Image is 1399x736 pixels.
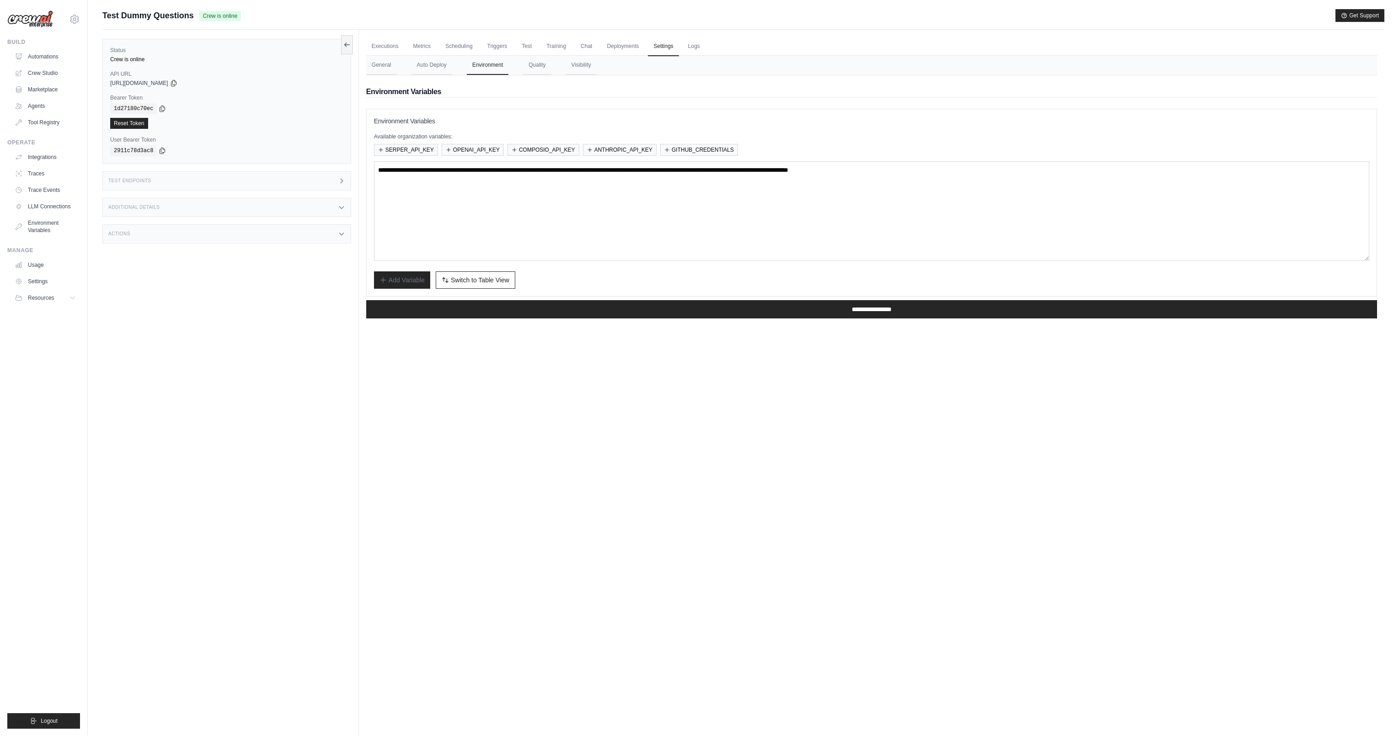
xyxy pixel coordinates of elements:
a: Executions [366,37,404,56]
button: Resources [11,291,80,305]
button: Get Support [1335,9,1384,22]
a: Settings [648,37,678,56]
span: [URL][DOMAIN_NAME] [110,79,168,87]
button: COMPOSIO_API_KEY [507,144,579,156]
label: User Bearer Token [110,136,343,143]
span: Switch to Table View [451,275,509,285]
button: ANTHROPIC_API_KEY [583,144,657,156]
div: Build [7,38,80,46]
button: SERPER_API_KEY [374,144,438,156]
nav: Tabs [366,56,1377,75]
a: Training [541,37,571,56]
div: Operate [7,139,80,146]
a: Tool Registry [11,115,80,130]
a: Marketplace [11,82,80,97]
span: Test Dummy Questions [102,9,194,22]
span: Crew is online [199,11,241,21]
button: OPENAI_API_KEY [442,144,504,156]
a: Environment Variables [11,216,80,238]
button: Switch to Table View [436,271,515,289]
a: Traces [11,166,80,181]
button: General [366,56,397,75]
a: Usage [11,258,80,272]
button: Auto Deploy [411,56,452,75]
code: 1d27180c70ec [110,103,157,114]
button: Add Variable [374,271,430,289]
h3: Additional Details [108,205,160,210]
a: Automations [11,49,80,64]
button: Quality [523,56,551,75]
label: Bearer Token [110,94,343,101]
img: Logo [7,11,53,28]
span: Logout [41,717,58,725]
button: Logout [7,713,80,729]
label: Status [110,47,343,54]
a: LLM Connections [11,199,80,214]
a: Logs [683,37,705,56]
a: Test [516,37,537,56]
a: Settings [11,274,80,289]
a: Triggers [482,37,513,56]
a: Agents [11,99,80,113]
h3: Environment Variables [374,116,1369,126]
h2: Environment Variables [366,86,1377,97]
button: Visibility [566,56,597,75]
p: Available organization variables: [374,133,1369,140]
label: API URL [110,70,343,78]
a: Metrics [408,37,437,56]
code: 2911c78d3ac8 [110,145,157,156]
button: GITHUB_CREDENTIALS [660,144,738,156]
h3: Test Endpoints [108,178,151,184]
a: Integrations [11,150,80,164]
a: Scheduling [440,37,478,56]
div: Crew is online [110,56,343,63]
h3: Actions [108,231,130,237]
a: Crew Studio [11,66,80,80]
a: Chat [575,37,598,56]
a: Trace Events [11,183,80,197]
div: Manage [7,247,80,254]
span: Resources [28,294,54,302]
a: Deployments [601,37,644,56]
a: Reset Token [110,118,148,129]
button: Environment [467,56,508,75]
